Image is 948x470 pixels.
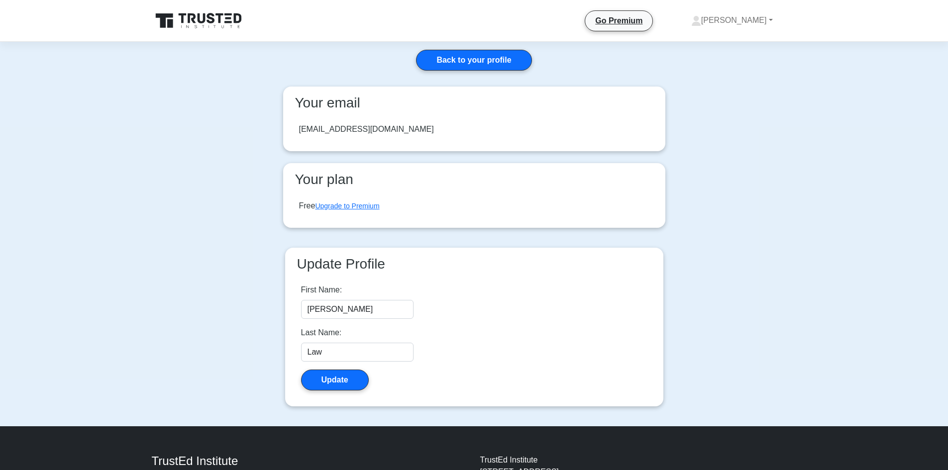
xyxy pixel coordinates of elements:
h4: TrustEd Institute [152,454,468,469]
a: [PERSON_NAME] [667,10,797,30]
label: First Name: [301,284,342,296]
a: Go Premium [589,14,648,27]
button: Update [301,370,369,390]
a: Back to your profile [416,50,531,71]
h3: Your plan [291,171,657,188]
h3: Update Profile [293,256,655,273]
div: [EMAIL_ADDRESS][DOMAIN_NAME] [299,123,434,135]
a: Upgrade to Premium [315,202,379,210]
div: Free [299,200,380,212]
label: Last Name: [301,327,342,339]
h3: Your email [291,94,657,111]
